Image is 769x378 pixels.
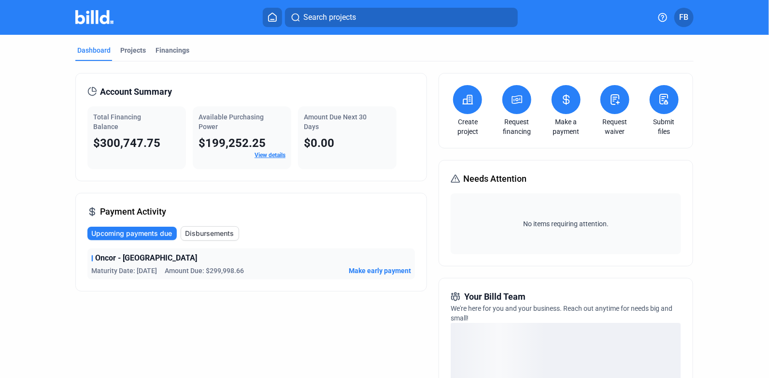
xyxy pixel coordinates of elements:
span: Oncor - [GEOGRAPHIC_DATA] [95,252,197,264]
button: Upcoming payments due [87,227,177,240]
span: Account Summary [100,85,172,99]
a: Request waiver [598,117,632,136]
button: Search projects [285,8,518,27]
div: Projects [120,45,146,55]
span: Amount Due: $299,998.66 [165,266,244,276]
div: Financings [156,45,189,55]
a: Make a payment [549,117,583,136]
span: Total Financing Balance [93,113,141,131]
button: FB [674,8,694,27]
button: Make early payment [349,266,411,276]
span: Disbursements [185,229,234,238]
span: Available Purchasing Power [199,113,264,131]
span: We're here for you and your business. Reach out anytime for needs big and small! [451,305,672,322]
span: Needs Attention [463,172,527,186]
span: Payment Activity [100,205,166,218]
span: Upcoming payments due [91,229,172,238]
a: Submit files [647,117,681,136]
span: $199,252.25 [199,136,266,150]
span: FB [680,12,689,23]
img: Billd Company Logo [75,10,114,24]
span: Your Billd Team [464,290,526,304]
span: Maturity Date: [DATE] [91,266,157,276]
button: Disbursements [181,226,239,241]
span: $300,747.75 [93,136,160,150]
div: Dashboard [77,45,111,55]
span: Amount Due Next 30 Days [304,113,367,131]
a: Create project [451,117,484,136]
span: No items requiring attention. [455,219,677,229]
span: $0.00 [304,136,334,150]
a: View details [255,152,285,159]
span: Search projects [303,12,356,23]
a: Request financing [500,117,534,136]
